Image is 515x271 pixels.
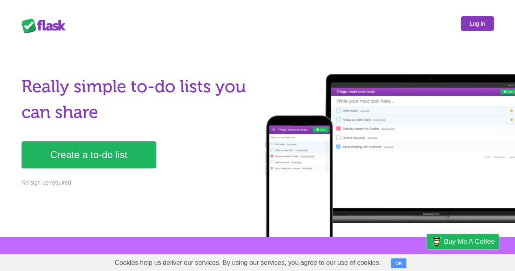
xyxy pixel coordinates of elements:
[391,258,407,268] button: OK
[427,234,499,249] a: Buy me a coffee
[22,18,70,33] div: Flask Lists
[22,74,253,125] h1: Really simple to-do lists you can share
[431,234,442,248] img: Buy me a coffee
[461,16,493,31] a: Log in
[444,234,495,249] span: Buy me a coffee
[22,178,253,187] p: No sign up required
[22,141,156,168] a: Create a to-do list
[107,255,389,271] span: Cookies help us deliver our services. By using our services, you agree to our use of cookies.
